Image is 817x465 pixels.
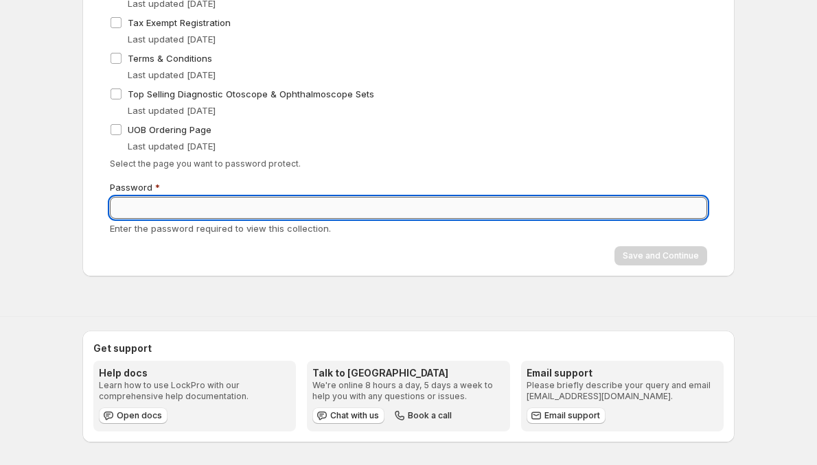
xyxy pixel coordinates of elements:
p: Select the page you want to password protect. [110,158,707,169]
h3: Talk to [GEOGRAPHIC_DATA] [312,366,504,380]
button: Chat with us [312,407,384,424]
p: Learn how to use LockPro with our comprehensive help documentation. [99,380,290,402]
a: Email support [527,407,606,424]
h2: Get support [93,342,724,355]
span: Tax Exempt Registration [128,17,231,28]
span: Password [110,182,152,193]
h3: Email support [527,366,718,380]
span: UOB Ordering Page [128,124,211,135]
span: Email support [544,410,600,421]
p: We're online 8 hours a day, 5 days a week to help you with any questions or issues. [312,380,504,402]
h3: Help docs [99,366,290,380]
span: Last updated [DATE] [128,69,216,80]
span: Last updated [DATE] [128,141,216,152]
span: Open docs [117,410,162,421]
span: Last updated [DATE] [128,34,216,45]
span: Chat with us [330,410,379,421]
span: Terms & Conditions [128,53,212,64]
span: Top Selling Diagnostic Otoscope & Ophthalmoscope Sets [128,88,374,99]
span: Book a call [408,410,452,421]
button: Book a call [390,407,457,424]
span: Enter the password required to view this collection. [110,223,331,234]
a: Open docs [99,407,168,424]
span: Last updated [DATE] [128,105,216,116]
p: Please briefly describe your query and email [EMAIL_ADDRESS][DOMAIN_NAME]. [527,380,718,402]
